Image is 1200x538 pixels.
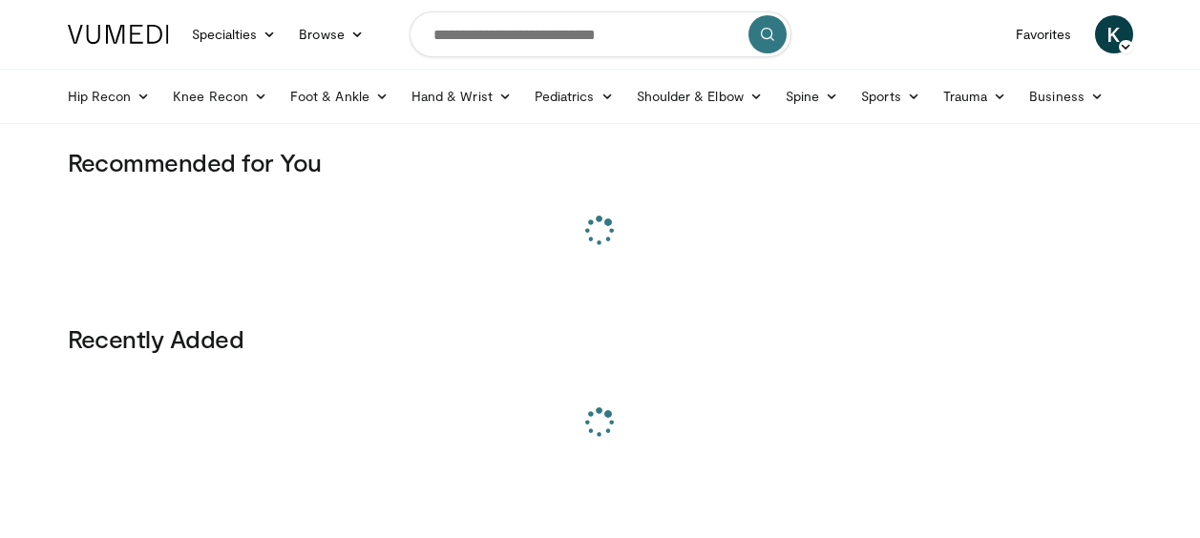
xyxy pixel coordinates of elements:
a: K [1095,15,1133,53]
h3: Recommended for You [68,147,1133,177]
a: Shoulder & Elbow [625,77,774,115]
h3: Recently Added [68,323,1133,354]
a: Favorites [1004,15,1084,53]
a: Browse [287,15,375,53]
a: Foot & Ankle [279,77,400,115]
a: Pediatrics [523,77,625,115]
input: Search topics, interventions [410,11,791,57]
img: VuMedi Logo [68,25,169,44]
a: Hand & Wrist [400,77,523,115]
a: Hip Recon [56,77,162,115]
a: Trauma [932,77,1019,115]
a: Business [1018,77,1115,115]
a: Sports [850,77,932,115]
a: Specialties [180,15,288,53]
a: Spine [774,77,850,115]
a: Knee Recon [161,77,279,115]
